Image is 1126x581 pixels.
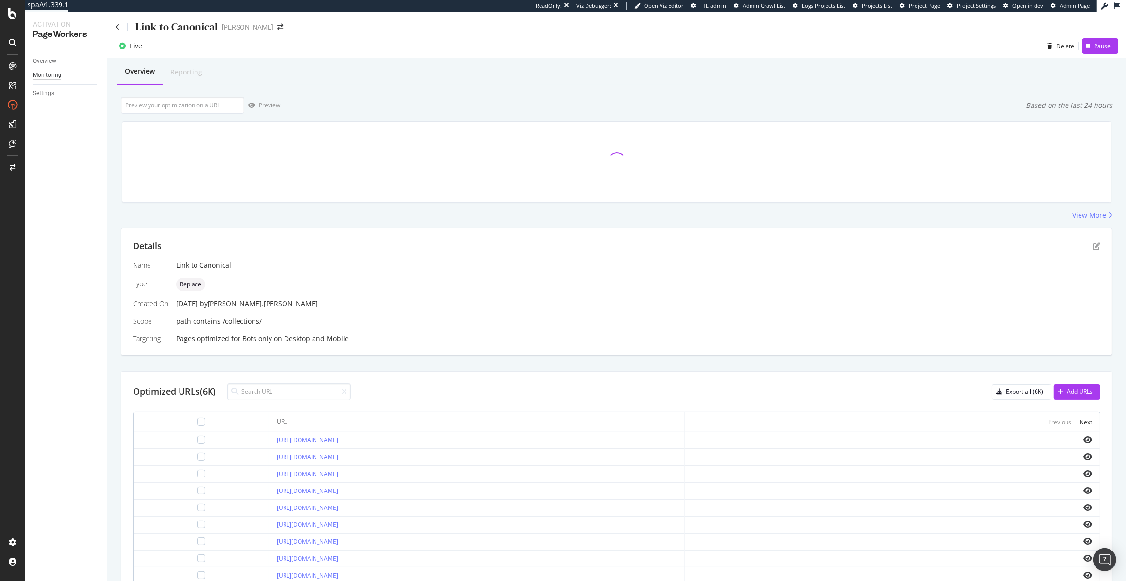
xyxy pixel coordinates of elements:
[1051,2,1090,10] a: Admin Page
[1060,2,1090,9] span: Admin Page
[277,487,338,495] a: [URL][DOMAIN_NAME]
[33,19,99,29] div: Activation
[33,56,56,66] div: Overview
[277,571,338,580] a: [URL][DOMAIN_NAME]
[244,98,280,113] button: Preview
[125,66,155,76] div: Overview
[1083,453,1092,461] i: eye
[176,316,262,326] span: path contains /collections/
[180,282,201,287] span: Replace
[1067,387,1093,396] div: Add URLs
[277,504,338,512] a: [URL][DOMAIN_NAME]
[227,383,351,400] input: Search URL
[743,2,785,9] span: Admin Crawl List
[259,101,280,109] div: Preview
[576,2,611,10] div: Viz Debugger:
[176,278,205,291] div: neutral label
[277,537,338,546] a: [URL][DOMAIN_NAME]
[133,386,216,398] div: Optimized URLs (6K)
[33,89,54,99] div: Settings
[634,2,684,10] a: Open Viz Editor
[277,470,338,478] a: [URL][DOMAIN_NAME]
[644,2,684,9] span: Open Viz Editor
[1003,2,1043,10] a: Open in dev
[33,70,100,80] a: Monitoring
[1048,418,1071,426] div: Previous
[1082,38,1118,54] button: Pause
[33,56,100,66] a: Overview
[900,2,940,10] a: Project Page
[1043,38,1074,54] button: Delete
[277,554,338,563] a: [URL][DOMAIN_NAME]
[277,436,338,444] a: [URL][DOMAIN_NAME]
[1072,210,1106,220] div: View More
[1083,504,1092,511] i: eye
[133,279,168,289] div: Type
[802,2,845,9] span: Logs Projects List
[277,521,338,529] a: [URL][DOMAIN_NAME]
[242,334,272,343] div: Bots only
[222,22,273,32] div: [PERSON_NAME]
[1094,42,1111,50] div: Pause
[33,29,99,40] div: PageWorkers
[115,24,120,30] a: Click to go back
[1083,571,1092,579] i: eye
[700,2,726,9] span: FTL admin
[133,334,168,343] div: Targeting
[1083,521,1092,528] i: eye
[133,316,168,326] div: Scope
[130,41,142,51] div: Live
[957,2,996,9] span: Project Settings
[1026,101,1112,110] div: Based on the last 24 hours
[1083,487,1092,494] i: eye
[793,2,845,10] a: Logs Projects List
[1083,537,1092,545] i: eye
[200,299,318,309] div: by [PERSON_NAME].[PERSON_NAME]
[277,24,283,30] div: arrow-right-arrow-left
[536,2,562,10] div: ReadOnly:
[1083,554,1092,562] i: eye
[1006,387,1043,396] div: Export all (6K)
[176,334,1100,343] div: Pages optimized for on
[33,89,100,99] a: Settings
[1054,384,1100,400] button: Add URLs
[1072,210,1112,220] a: View More
[947,2,996,10] a: Project Settings
[1080,416,1092,428] button: Next
[1048,416,1071,428] button: Previous
[133,299,168,309] div: Created On
[909,2,940,9] span: Project Page
[135,19,218,34] div: Link to Canonical
[133,240,162,253] div: Details
[862,2,892,9] span: Projects List
[133,260,168,270] div: Name
[277,417,287,426] div: URL
[1056,42,1074,50] div: Delete
[33,70,61,80] div: Monitoring
[121,97,244,114] input: Preview your optimization on a URL
[853,2,892,10] a: Projects List
[176,260,1100,270] div: Link to Canonical
[734,2,785,10] a: Admin Crawl List
[992,384,1051,400] button: Export all (6K)
[284,334,349,343] div: Desktop and Mobile
[1083,436,1092,444] i: eye
[1012,2,1043,9] span: Open in dev
[1093,242,1100,250] div: pen-to-square
[277,453,338,461] a: [URL][DOMAIN_NAME]
[170,67,202,77] div: Reporting
[691,2,726,10] a: FTL admin
[1093,548,1116,571] div: Open Intercom Messenger
[1080,418,1092,426] div: Next
[176,299,1100,309] div: [DATE]
[1083,470,1092,477] i: eye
